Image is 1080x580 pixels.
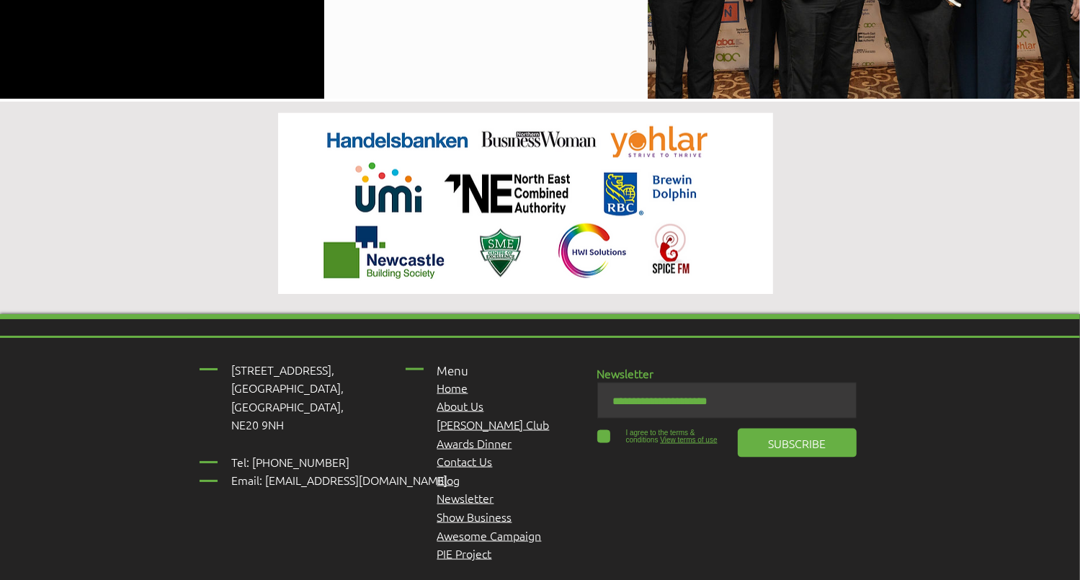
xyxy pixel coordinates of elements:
[437,472,460,488] a: Blog
[660,436,717,444] span: View terms of use
[437,362,469,378] span: Menu
[232,380,344,396] span: [GEOGRAPHIC_DATA],
[768,435,826,451] span: SUBSCRIBE
[437,545,492,561] a: PIE Project
[659,436,718,444] a: View terms of use
[437,435,512,451] a: Awards Dinner
[437,416,550,432] a: [PERSON_NAME] Club
[626,429,695,444] span: I agree to the terms & conditions
[437,398,484,414] a: About Us
[597,365,654,381] span: Newsletter
[437,453,493,469] a: Contact Us
[738,429,857,458] button: SUBSCRIBE
[437,490,494,506] a: Newsletter
[437,380,468,396] a: Home
[437,509,512,525] a: Show Business
[278,113,773,294] img: 2024 sponsors screenshot .png
[437,527,542,543] span: Awesome Campaign
[232,398,344,414] span: [GEOGRAPHIC_DATA],
[232,362,335,378] span: [STREET_ADDRESS],
[232,416,285,432] span: NE20 9NH
[232,454,448,488] span: Tel: [PHONE_NUMBER] Email: [EMAIL_ADDRESS][DOMAIN_NAME]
